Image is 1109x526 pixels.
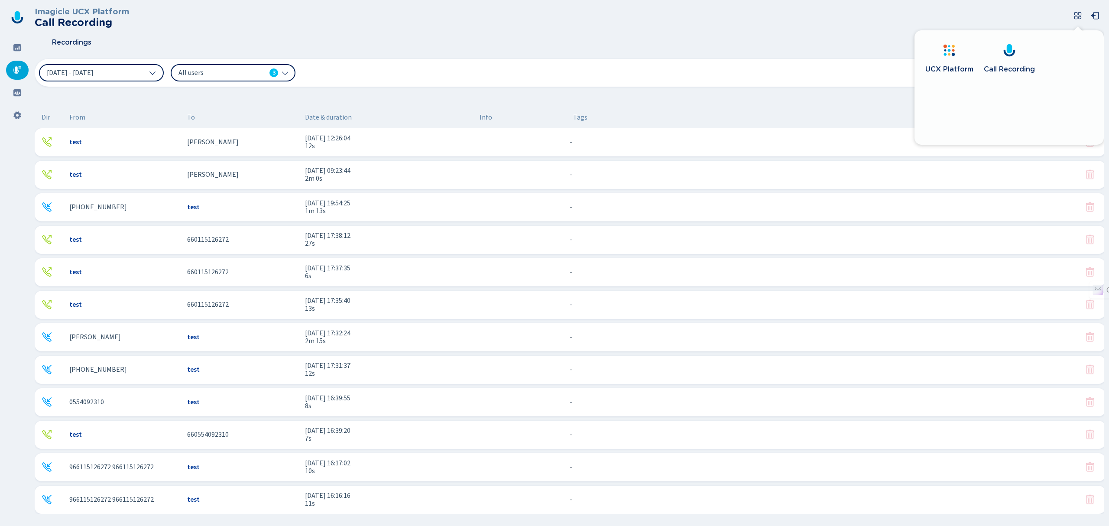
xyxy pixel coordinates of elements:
span: [PERSON_NAME] [187,171,239,179]
svg: trash-fill [1085,169,1095,180]
span: test [187,496,200,503]
span: [DATE] 16:16:16 [305,492,473,500]
span: [DATE] 16:39:55 [305,394,473,402]
button: Your role doesn't allow you to delete this conversation [1085,267,1095,277]
span: [DATE] 09:23:44 [305,167,473,175]
svg: telephone-inbound [42,397,52,407]
svg: telephone-outbound [42,137,52,147]
svg: trash-fill [1085,299,1095,310]
svg: telephone-outbound [42,429,52,440]
span: 660115126272 [187,301,229,308]
span: 1m 13s [305,207,473,215]
span: 2m 0s [305,175,473,182]
h3: Imagicle UCX Platform [35,7,129,16]
button: Your role doesn't allow you to delete this conversation [1085,332,1095,342]
div: Outgoing call [42,169,52,180]
span: No tags assigned [570,236,572,244]
span: 966115126272 966115126272 [69,463,154,471]
svg: dashboard-filled [13,43,22,52]
button: Your role doesn't allow you to delete this conversation [1085,169,1095,180]
svg: telephone-inbound [42,202,52,212]
span: [DATE] 17:35:40 [305,297,473,305]
span: Info [480,114,492,121]
span: test [187,203,200,211]
span: 13s [305,305,473,312]
h2: Call Recording [35,16,129,29]
svg: trash-fill [1085,462,1095,472]
button: [DATE] - [DATE] [39,64,164,81]
div: Incoming call [42,462,52,472]
button: Your role doesn't allow you to delete this conversation [1085,364,1095,375]
span: 3 [272,68,276,77]
div: Outgoing call [42,299,52,310]
span: No tags assigned [570,171,572,179]
button: Your role doesn't allow you to delete this conversation [1085,397,1095,407]
button: Your role doesn't allow you to delete this conversation [1085,429,1095,440]
span: Recordings [52,39,91,46]
svg: telephone-outbound [42,169,52,180]
svg: telephone-outbound [42,234,52,245]
div: Incoming call [42,202,52,212]
div: Recordings [6,61,29,80]
span: [DATE] 17:31:37 [305,362,473,370]
span: All users [178,68,266,78]
span: No tags assigned [570,398,572,406]
svg: trash-fill [1085,397,1095,407]
span: No tags assigned [570,463,572,471]
svg: telephone-outbound [42,267,52,277]
button: Your role doesn't allow you to delete this conversation [1085,234,1095,245]
span: test [69,431,82,438]
span: 12s [305,370,473,377]
svg: trash-fill [1085,332,1095,342]
div: Groups [6,83,29,102]
span: [DATE] 17:38:12 [305,232,473,240]
span: test [187,333,200,341]
span: test [187,366,200,373]
div: Settings [6,106,29,125]
span: [DATE] 19:54:25 [305,199,473,207]
span: 8s [305,402,473,410]
span: 27s [305,240,473,247]
svg: box-arrow-left [1091,11,1099,20]
svg: mic-fill [13,66,22,75]
div: Outgoing call [42,429,52,440]
svg: telephone-inbound [42,332,52,342]
span: No tags assigned [570,138,572,146]
span: 0554092310 [69,398,104,406]
svg: trash-fill [1085,267,1095,277]
svg: trash-fill [1085,364,1095,375]
span: No tags assigned [570,268,572,276]
svg: telephone-outbound [42,299,52,310]
svg: trash-fill [1085,234,1095,245]
span: [PERSON_NAME] [187,138,239,146]
span: test [187,463,200,471]
span: No tags assigned [570,203,572,211]
svg: telephone-inbound [42,364,52,375]
span: From [69,114,85,121]
span: No tags assigned [570,366,572,373]
svg: trash-fill [1085,429,1095,440]
div: Dashboard [6,38,29,57]
span: 12s [305,142,473,150]
span: 660115126272 [187,268,229,276]
span: [DATE] - [DATE] [47,69,94,76]
span: test [69,171,82,179]
svg: groups-filled [13,88,22,97]
span: [DATE] 17:37:35 [305,264,473,272]
button: Your role doesn't allow you to delete this conversation [1085,202,1095,212]
span: test [69,301,82,308]
span: [DATE] 16:17:02 [305,459,473,467]
span: test [69,268,82,276]
span: Dir [42,114,50,121]
span: No tags assigned [570,496,572,503]
span: 966115126272 966115126272 [69,496,154,503]
div: Incoming call [42,494,52,505]
span: 660554092310 [187,431,229,438]
span: 6s [305,272,473,280]
span: [PHONE_NUMBER] [69,203,127,211]
span: 7s [305,435,473,442]
div: Outgoing call [42,137,52,147]
svg: trash-fill [1085,494,1095,505]
span: To [187,114,195,121]
span: No tags assigned [570,301,572,308]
